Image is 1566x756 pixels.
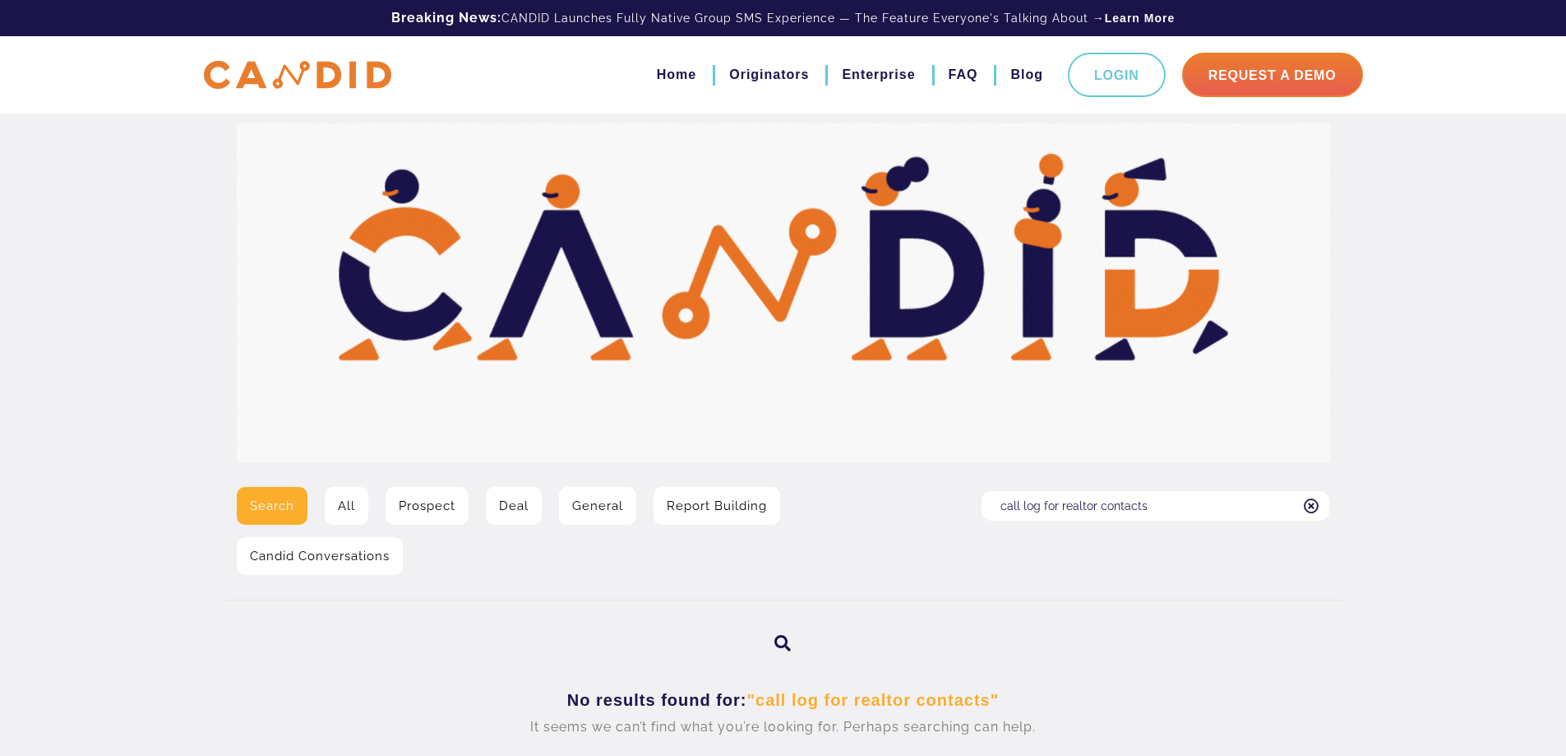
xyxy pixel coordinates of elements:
[654,487,780,525] a: Report Building
[486,487,542,525] a: Deal
[386,487,469,525] a: Prospect
[949,61,978,89] a: FAQ
[842,61,915,89] a: Enterprise
[559,487,636,525] a: General
[325,487,368,525] a: All
[1068,53,1166,97] a: Login
[249,713,1318,741] p: It seems we can’t find what you’re looking for. Perhaps searching can help.
[237,123,1330,462] img: Video Library Hero
[747,691,1000,709] span: "call log for realtor contacts"
[1010,61,1043,89] a: Blog
[204,61,391,90] img: CANDID APP
[391,10,501,26] b: Breaking News:
[657,61,696,89] a: Home
[1182,53,1363,97] a: Request A Demo
[237,537,403,575] a: Candid Conversations
[729,61,809,89] a: Originators
[249,690,1318,711] h3: No results found for:
[1105,10,1175,26] a: Learn More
